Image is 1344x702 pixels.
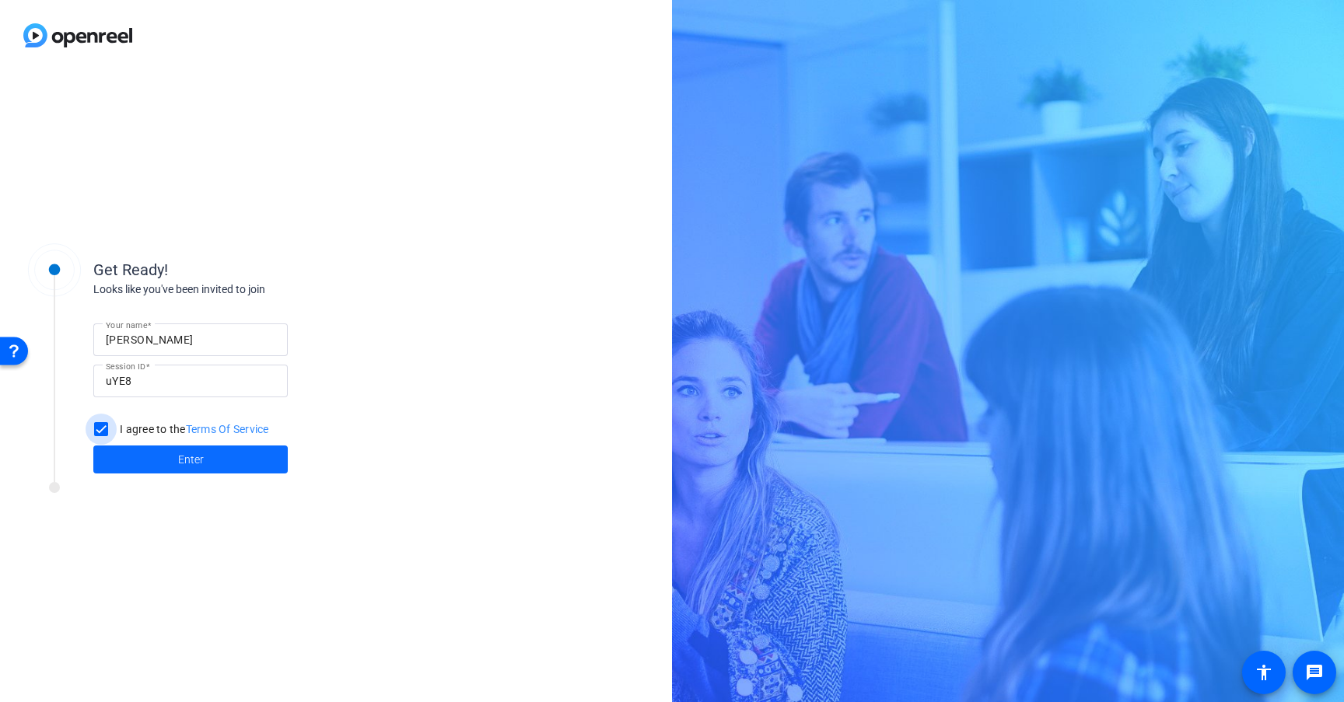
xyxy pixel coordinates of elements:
[106,320,147,330] mat-label: Your name
[93,281,404,298] div: Looks like you've been invited to join
[178,452,204,468] span: Enter
[1305,663,1324,682] mat-icon: message
[1255,663,1273,682] mat-icon: accessibility
[117,421,269,437] label: I agree to the
[93,258,404,281] div: Get Ready!
[186,423,269,435] a: Terms Of Service
[106,361,145,371] mat-label: Session ID
[93,445,288,473] button: Enter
